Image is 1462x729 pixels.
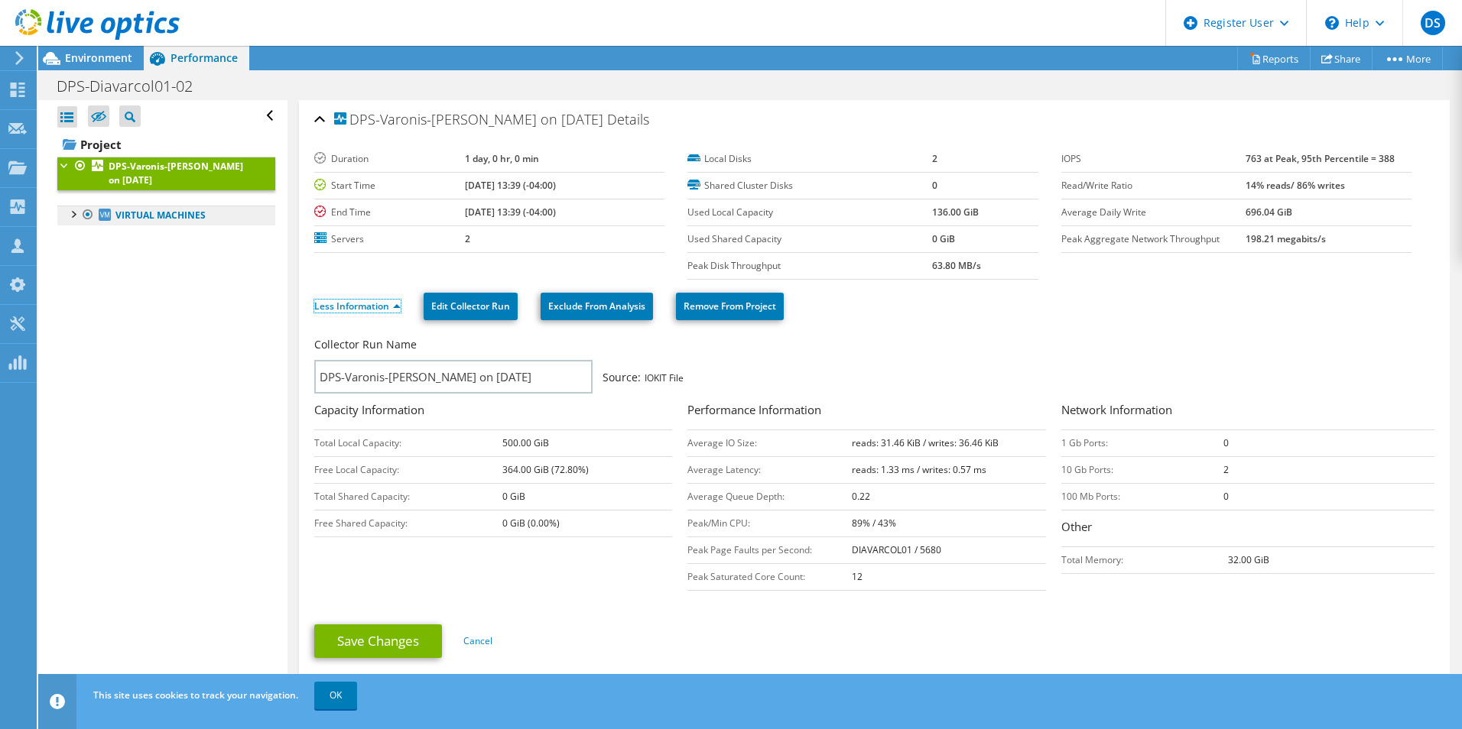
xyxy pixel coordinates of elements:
[852,517,896,530] b: 89% / 43%
[502,456,672,483] td: 364.00 GiB (72.80%)
[1061,401,1434,422] h3: Network Information
[687,429,852,456] td: Average IO Size:
[1237,47,1311,70] a: Reports
[541,293,653,320] a: Exclude From Analysis
[1061,518,1434,539] h3: Other
[465,206,556,219] b: [DATE] 13:39 (-04:00)
[1228,553,1269,566] b: 32.00 GiB
[1061,483,1223,510] td: 100 Mb Ports:
[465,152,539,165] b: 1 day, 0 hr, 0 min
[676,293,784,320] a: Remove From Project
[463,634,492,647] a: Cancel
[314,151,465,167] label: Duration
[1325,16,1339,30] svg: \n
[314,205,465,220] label: End Time
[1061,178,1246,193] label: Read/Write Ratio
[314,510,502,536] td: Free Shared Capacity:
[1246,232,1326,245] b: 198.21 megabits/s
[424,293,518,320] a: Edit Collector Run
[1061,205,1246,220] label: Average Daily Write
[314,178,465,193] label: Start Time
[314,232,465,247] label: Servers
[1061,151,1246,167] label: IOPS
[1223,436,1229,449] b: 0
[314,682,357,709] a: OK
[603,370,641,385] label: Source:
[852,490,870,503] b: 0.22
[502,510,672,536] td: 0 GiB (0.00%)
[687,563,852,590] td: Peak Saturated Core Count:
[1223,463,1229,476] b: 2
[1246,206,1292,219] b: 696.04 GiB
[465,232,470,245] b: 2
[314,337,417,352] label: Collector Run Name
[687,510,852,536] td: Peak/Min CPU:
[502,429,672,456] td: 500.00 GiB
[687,401,1045,422] h3: Performance Information
[852,543,941,556] b: DIAVARCOL01 / 5680
[1223,490,1229,503] b: 0
[314,456,502,483] td: Free Local Capacity:
[1061,232,1246,247] label: Peak Aggregate Network Throughput
[314,624,442,658] a: Save Changes
[50,78,216,95] h1: DPS-Diavarcol01-02
[1061,546,1229,573] td: Total Memory:
[314,483,502,510] td: Total Shared Capacity:
[334,112,603,128] span: DPS-Varonis-[PERSON_NAME] on [DATE]
[687,456,852,483] td: Average Latency:
[314,401,672,422] h3: Capacity Information
[603,371,684,384] span: IOKIT File
[852,570,863,583] b: 12
[502,483,672,510] td: 0 GiB
[1061,456,1223,483] td: 10 Gb Ports:
[65,50,132,65] span: Environment
[687,151,932,167] label: Local Disks
[57,157,275,190] a: DPS-Varonis-[PERSON_NAME] on [DATE]
[57,206,275,225] a: Virtual Machines
[93,688,298,701] span: This site uses cookies to track your navigation.
[687,258,932,274] label: Peak Disk Throughput
[687,536,852,563] td: Peak Page Faults per Second:
[1061,429,1223,456] td: 1 Gb Ports:
[932,232,955,245] b: 0 GiB
[314,300,401,313] a: Less Information
[57,132,275,157] a: Project
[687,483,852,510] td: Average Queue Depth:
[1421,11,1445,35] span: DS
[109,160,243,186] b: DPS-Varonis-[PERSON_NAME] on [DATE]
[852,463,986,476] b: reads: 1.33 ms / writes: 0.57 ms
[465,179,556,192] b: [DATE] 13:39 (-04:00)
[932,206,979,219] b: 136.00 GiB
[1246,152,1395,165] b: 763 at Peak, 95th Percentile = 388
[607,110,649,128] span: Details
[687,178,932,193] label: Shared Cluster Disks
[687,232,932,247] label: Used Shared Capacity
[852,436,999,449] b: reads: 31.46 KiB / writes: 36.46 KiB
[1310,47,1373,70] a: Share
[932,259,981,272] b: 63.80 MB/s
[687,205,932,220] label: Used Local Capacity
[314,429,502,456] td: Total Local Capacity:
[932,179,937,192] b: 0
[171,50,238,65] span: Performance
[932,152,937,165] b: 2
[1372,47,1443,70] a: More
[1246,179,1345,192] b: 14% reads/ 86% writes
